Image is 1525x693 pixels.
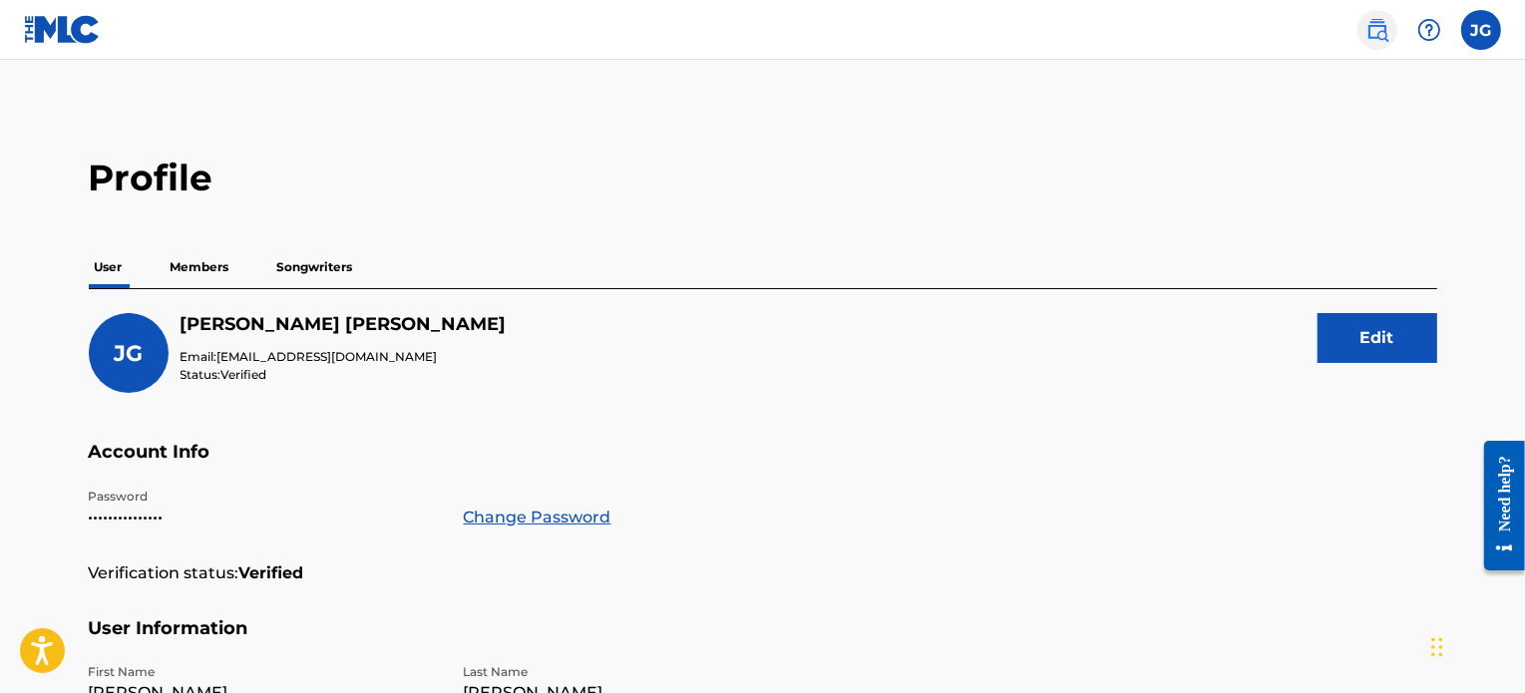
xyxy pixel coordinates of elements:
p: Members [165,246,235,288]
p: Status: [181,366,507,384]
h5: JERMAINE GARRETT [181,313,507,336]
a: Public Search [1357,10,1397,50]
div: Help [1409,10,1449,50]
img: search [1365,18,1389,42]
a: Change Password [464,506,611,529]
div: User Menu [1461,10,1501,50]
strong: Verified [239,561,304,585]
h2: Profile [89,156,1437,200]
iframe: Chat Widget [1425,597,1525,693]
p: Password [89,488,440,506]
span: Verified [221,367,267,382]
p: User [89,246,129,288]
span: JG [114,340,143,367]
button: Edit [1318,313,1437,363]
img: MLC Logo [24,15,101,44]
iframe: Resource Center [1469,426,1525,586]
p: ••••••••••••••• [89,506,440,529]
p: Songwriters [271,246,359,288]
p: Email: [181,348,507,366]
p: Last Name [464,663,815,681]
span: [EMAIL_ADDRESS][DOMAIN_NAME] [217,349,438,364]
p: First Name [89,663,440,681]
p: Verification status: [89,561,239,585]
div: Drag [1431,617,1443,677]
img: help [1417,18,1441,42]
h5: Account Info [89,441,1437,488]
h5: User Information [89,617,1437,664]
